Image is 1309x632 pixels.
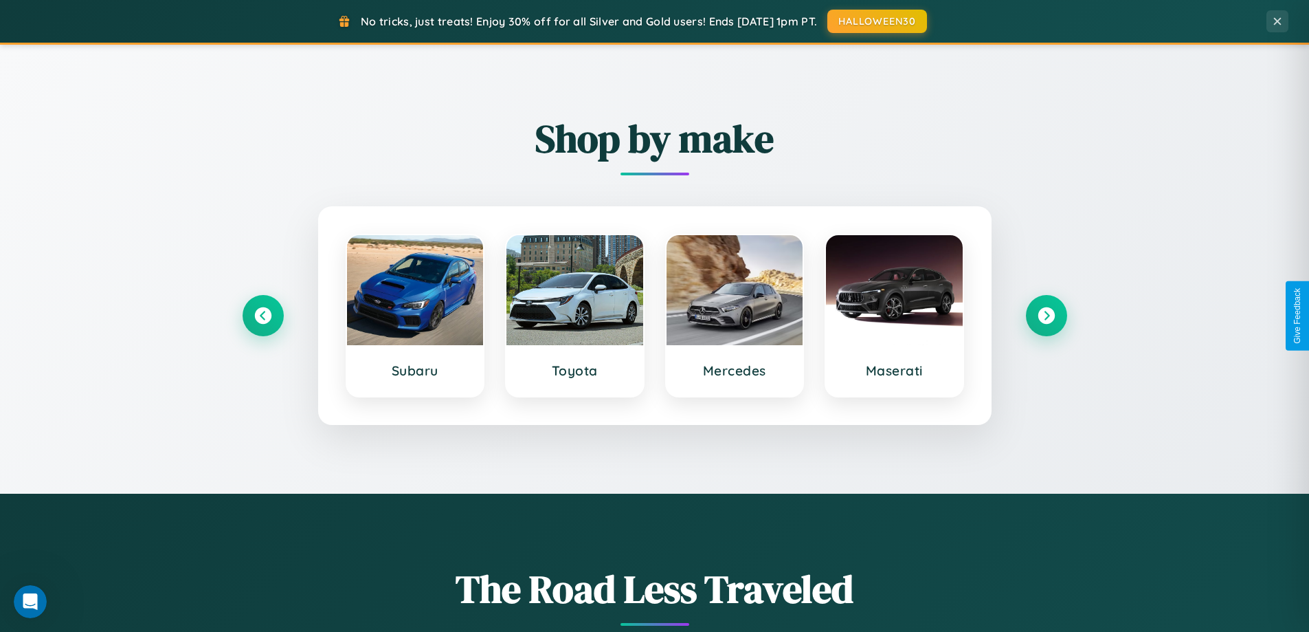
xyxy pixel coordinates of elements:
[680,362,790,379] h3: Mercedes
[243,112,1067,165] h2: Shop by make
[827,10,927,33] button: HALLOWEEN30
[1293,288,1302,344] div: Give Feedback
[520,362,629,379] h3: Toyota
[14,585,47,618] iframe: Intercom live chat
[361,14,817,28] span: No tricks, just treats! Enjoy 30% off for all Silver and Gold users! Ends [DATE] 1pm PT.
[840,362,949,379] h3: Maserati
[243,563,1067,615] h1: The Road Less Traveled
[361,362,470,379] h3: Subaru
